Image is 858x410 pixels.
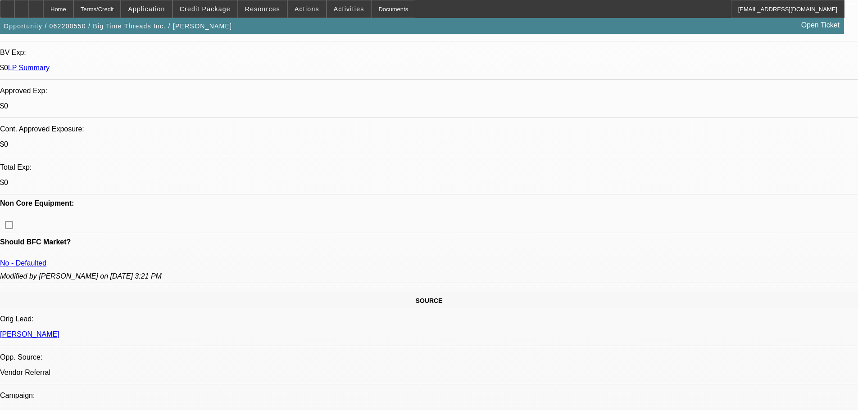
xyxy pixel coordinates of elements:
span: Activities [334,5,364,13]
a: LP Summary [8,64,50,72]
button: Resources [238,0,287,18]
span: SOURCE [416,297,443,304]
a: Open Ticket [798,18,843,33]
button: Credit Package [173,0,237,18]
span: Credit Package [180,5,231,13]
span: Actions [295,5,319,13]
span: Opportunity / 062200550 / Big Time Threads Inc. / [PERSON_NAME] [4,23,232,30]
button: Application [121,0,172,18]
span: Resources [245,5,280,13]
button: Actions [288,0,326,18]
span: Application [128,5,165,13]
button: Activities [327,0,371,18]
